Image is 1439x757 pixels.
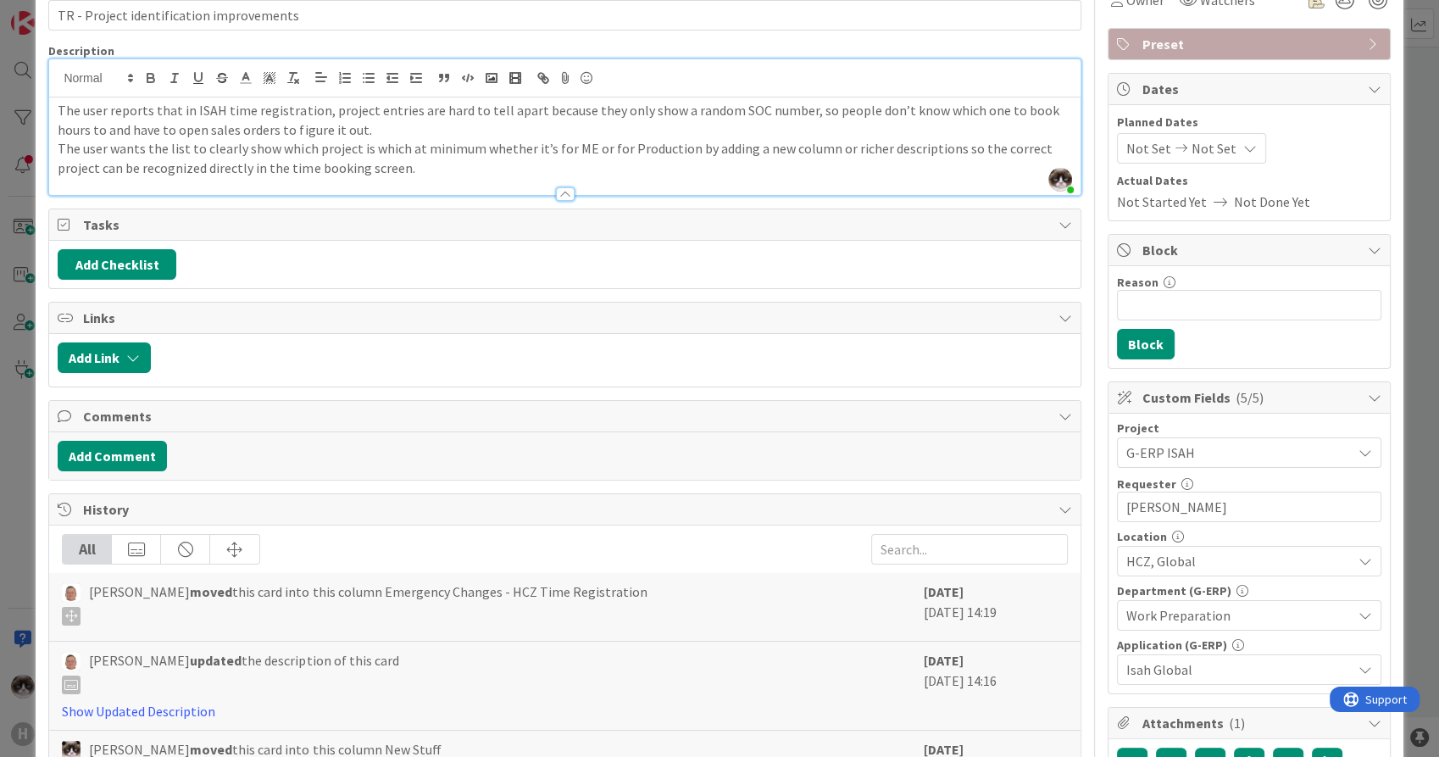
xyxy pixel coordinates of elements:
span: Custom Fields [1142,387,1359,408]
div: Application (G-ERP) [1117,639,1381,651]
img: lD [62,652,81,671]
span: Not Set [1192,138,1236,159]
span: [PERSON_NAME] this card into this column Emergency Changes - HCZ Time Registration [89,582,647,626]
span: Tasks [83,214,1049,235]
span: Block [1142,240,1359,260]
div: [DATE] 14:16 [924,650,1068,721]
b: [DATE] [924,583,964,600]
span: Actual Dates [1117,172,1381,190]
div: All [63,535,112,564]
span: ( 5/5 ) [1236,389,1264,406]
b: [DATE] [924,652,964,669]
p: The user reports that in ISAH time registration, project entries are hard to tell apart because t... [58,101,1071,139]
span: Not Done Yet [1234,192,1310,212]
span: Isah Global [1126,660,1352,680]
div: [DATE] 14:19 [924,582,1068,632]
b: updated [190,652,242,669]
button: Add Checklist [58,249,176,280]
span: Comments [83,406,1049,426]
span: [PERSON_NAME] the description of this card [89,650,398,694]
span: Preset [1142,34,1359,54]
span: Description [48,43,114,58]
button: Block [1117,329,1175,359]
img: cF1764xS6KQF0UDQ8Ib5fgQIGsMebhp9.jfif [1048,168,1072,192]
button: Add Comment [58,441,167,471]
span: Planned Dates [1117,114,1381,131]
span: G-ERP ISAH [1126,441,1343,465]
span: Support [36,3,77,23]
div: Location [1117,531,1381,543]
span: Not Set [1126,138,1171,159]
span: History [83,499,1049,520]
span: Dates [1142,79,1359,99]
span: Not Started Yet [1117,192,1207,212]
label: Requester [1117,476,1176,492]
span: Attachments [1142,713,1359,733]
span: HCZ, Global [1126,551,1352,571]
p: The user wants the list to clearly show which project is which at minimum whether it’s for ME or ... [58,139,1071,177]
label: Reason [1117,275,1158,290]
img: lD [62,583,81,602]
b: moved [190,583,232,600]
div: Project [1117,422,1381,434]
a: Show Updated Description [62,703,215,720]
span: Work Preparation [1126,605,1352,626]
input: Search... [871,534,1068,565]
span: ( 1 ) [1229,715,1245,732]
span: Links [83,308,1049,328]
button: Add Link [58,342,151,373]
div: Department (G-ERP) [1117,585,1381,597]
